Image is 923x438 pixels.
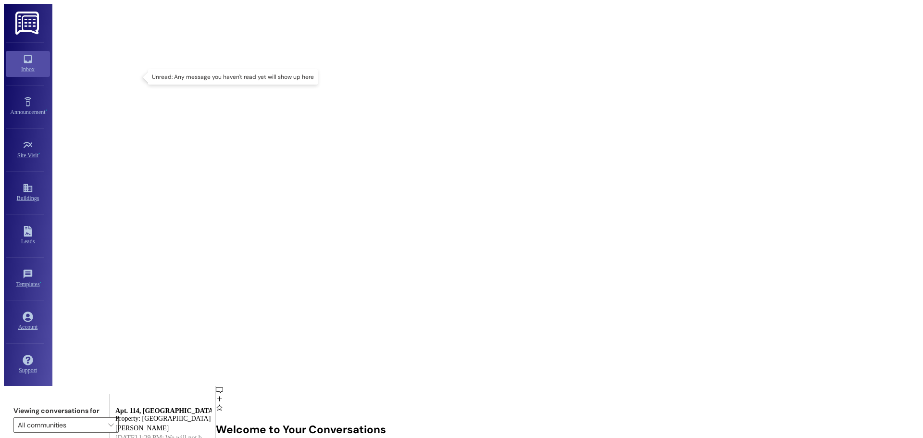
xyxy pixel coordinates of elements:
[216,423,872,437] h2: Welcome to Your Conversations
[46,107,47,114] span: •
[15,12,41,35] img: ResiDesk Logo
[6,309,50,335] a: Account
[115,407,211,415] div: Apt. 114, [GEOGRAPHIC_DATA]
[6,180,50,206] a: Buildings
[108,421,114,429] i: 
[1,64,54,74] div: Inbox
[1,279,54,289] div: Templates
[1,150,54,160] div: Site Visit
[38,150,40,157] span: •
[1,237,54,246] div: Leads
[115,425,169,432] span: [PERSON_NAME]
[6,137,50,163] a: Site Visit •
[6,223,50,249] a: Leads
[40,279,41,286] span: •
[152,73,314,81] p: Unread: Any message you haven't read yet will show up here
[6,352,50,378] a: Support
[13,404,119,417] label: Viewing conversations for
[1,322,54,332] div: Account
[1,193,54,203] div: Buildings
[1,365,54,375] div: Support
[6,51,50,77] a: Inbox
[18,417,103,433] input: All communities
[115,415,211,423] div: Property: [GEOGRAPHIC_DATA]
[6,266,50,292] a: Templates •
[1,107,54,117] div: Announcement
